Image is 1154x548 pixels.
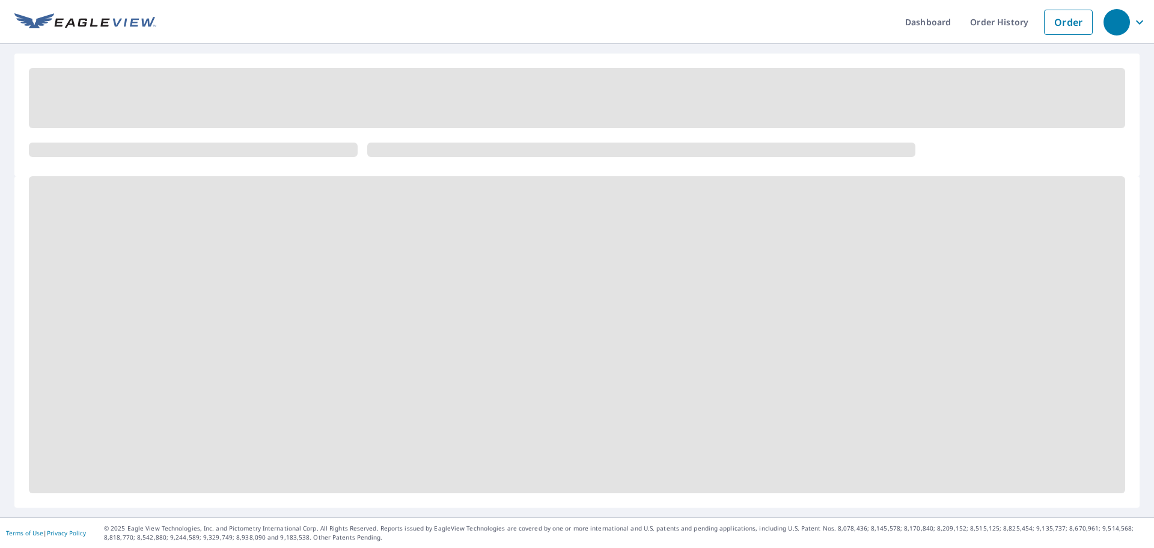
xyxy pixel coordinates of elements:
[1044,10,1093,35] a: Order
[6,529,43,537] a: Terms of Use
[14,13,156,31] img: EV Logo
[47,529,86,537] a: Privacy Policy
[104,524,1148,542] p: © 2025 Eagle View Technologies, Inc. and Pictometry International Corp. All Rights Reserved. Repo...
[6,529,86,537] p: |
